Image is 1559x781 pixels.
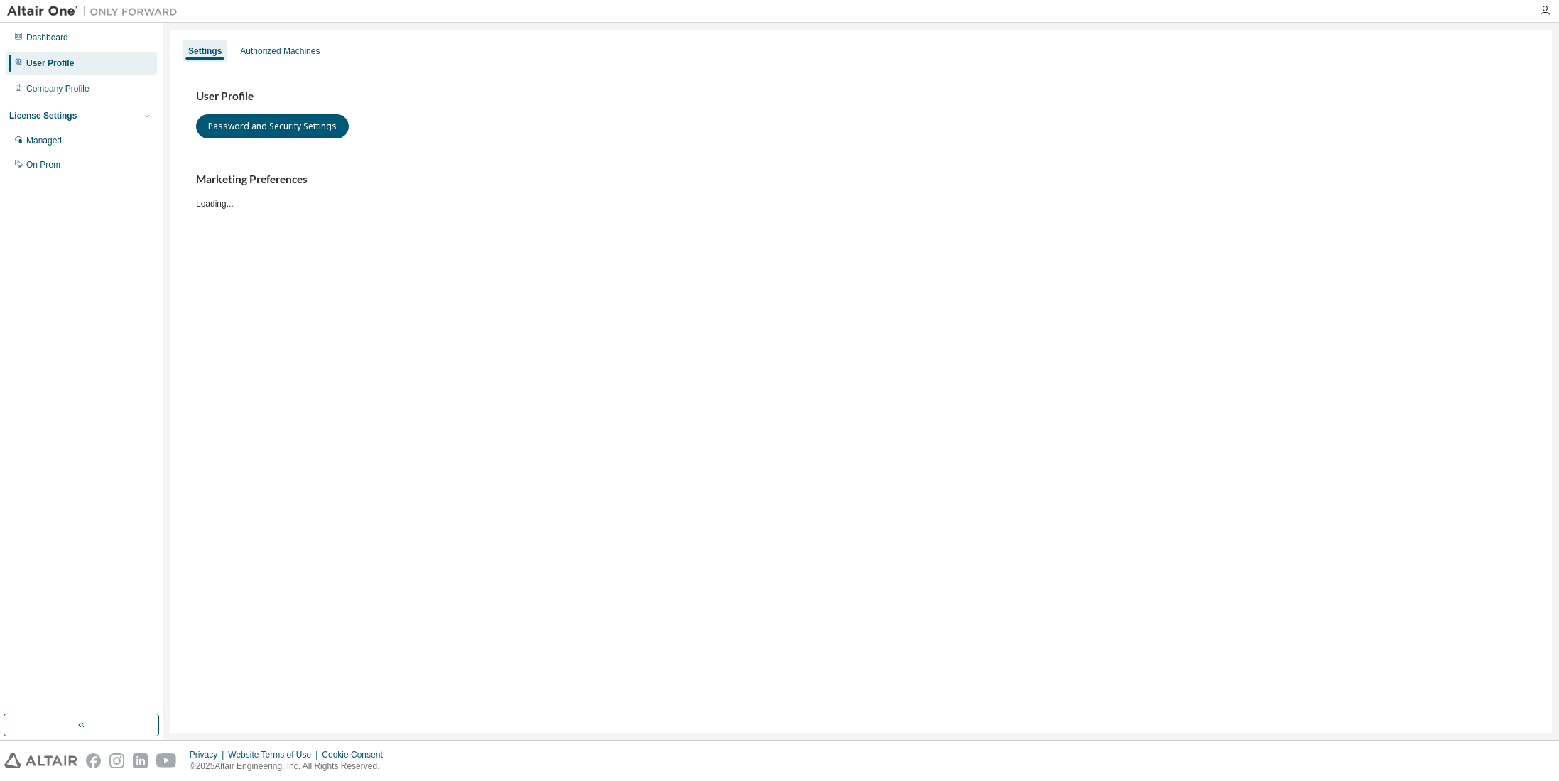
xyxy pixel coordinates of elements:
div: Settings [188,45,222,57]
h3: Marketing Preferences [196,173,1526,187]
button: Password and Security Settings [196,114,349,138]
div: License Settings [9,110,77,121]
img: facebook.svg [86,753,101,768]
img: linkedin.svg [133,753,148,768]
div: User Profile [26,58,74,69]
div: Managed [26,135,62,146]
img: altair_logo.svg [4,753,77,768]
h3: User Profile [196,89,1526,104]
div: Website Terms of Use [228,749,322,760]
div: Dashboard [26,32,68,43]
div: Authorized Machines [240,45,320,57]
div: Loading... [196,173,1526,209]
img: Altair One [7,4,185,18]
div: On Prem [26,159,60,170]
div: Cookie Consent [322,749,391,760]
div: Company Profile [26,83,89,94]
img: instagram.svg [109,753,124,768]
p: © 2025 Altair Engineering, Inc. All Rights Reserved. [190,760,391,772]
div: Privacy [190,749,228,760]
img: youtube.svg [156,753,177,768]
